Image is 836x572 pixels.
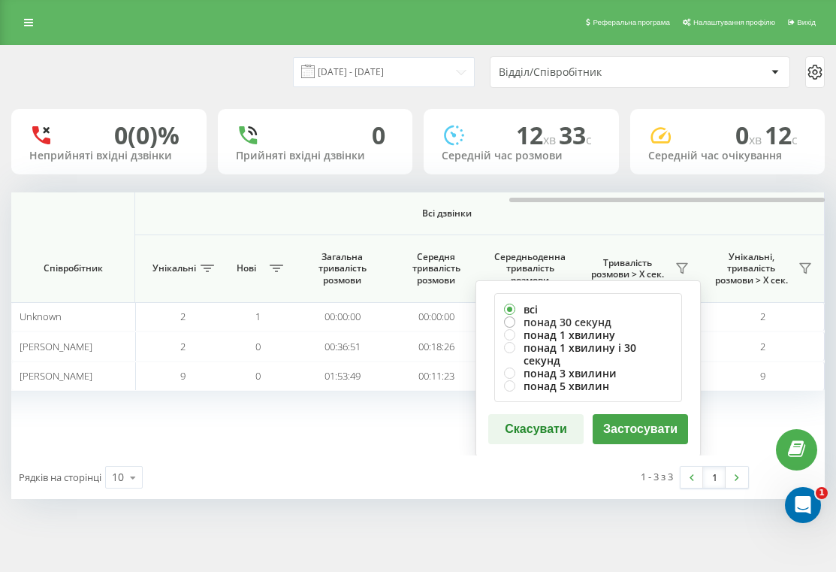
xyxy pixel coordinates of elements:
[295,302,389,331] td: 00:00:00
[20,310,62,323] span: Unknown
[543,132,559,148] span: хв
[152,262,196,274] span: Унікальні
[749,132,765,148] span: хв
[306,251,378,286] span: Загальна тривалість розмови
[708,251,794,286] span: Унікальні, тривалість розмови > Х сек.
[389,302,483,331] td: 00:00:00
[504,303,672,316] label: всі
[792,132,798,148] span: c
[499,66,678,79] div: Відділ/Співробітник
[389,331,483,361] td: 00:18:26
[389,362,483,391] td: 00:11:23
[180,310,186,323] span: 2
[488,414,584,444] button: Скасувати
[559,119,592,151] span: 33
[765,119,798,151] span: 12
[516,119,559,151] span: 12
[112,470,124,485] div: 10
[593,414,688,444] button: Застосувати
[29,150,189,162] div: Неприйняті вхідні дзвінки
[785,487,821,523] iframe: Intercom live chat
[24,262,122,274] span: Співробітник
[400,251,472,286] span: Середня тривалість розмови
[586,132,592,148] span: c
[228,262,265,274] span: Нові
[648,150,807,162] div: Середній час очікування
[180,369,186,383] span: 9
[641,469,673,484] div: 1 - 3 з 3
[442,150,601,162] div: Середній час розмови
[372,121,385,150] div: 0
[295,331,389,361] td: 00:36:51
[760,340,765,353] span: 2
[797,18,816,26] span: Вихід
[255,369,261,383] span: 0
[20,369,92,383] span: [PERSON_NAME]
[20,340,92,353] span: [PERSON_NAME]
[114,207,780,219] span: Всі дзвінки
[504,380,672,392] label: понад 5 хвилин
[760,310,765,323] span: 2
[504,367,672,380] label: понад 3 хвилини
[760,369,765,383] span: 9
[236,150,395,162] div: Прийняті вхідні дзвінки
[255,340,261,353] span: 0
[114,121,180,150] div: 0 (0)%
[19,471,101,484] span: Рядків на сторінці
[504,328,672,341] label: понад 1 хвилину
[593,18,670,26] span: Реферальна програма
[255,310,261,323] span: 1
[584,257,671,280] span: Тривалість розмови > Х сек.
[735,119,765,151] span: 0
[504,341,672,367] label: понад 1 хвилину і 30 секунд
[816,487,828,499] span: 1
[295,362,389,391] td: 01:53:49
[693,18,775,26] span: Налаштування профілю
[703,467,726,488] a: 1
[504,316,672,328] label: понад 30 секунд
[494,251,566,286] span: Середньоденна тривалість розмови
[180,340,186,353] span: 2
